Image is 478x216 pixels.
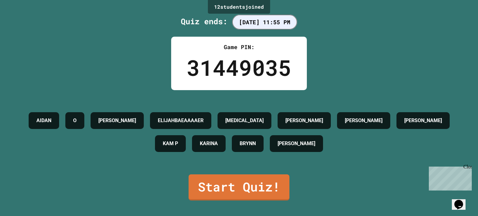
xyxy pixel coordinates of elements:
[285,117,323,124] h4: [PERSON_NAME]
[200,140,218,147] h4: KARINA
[452,191,472,210] iframe: chat widget
[73,117,77,124] h4: O
[225,117,264,124] h4: [MEDICAL_DATA]
[98,117,136,124] h4: [PERSON_NAME]
[345,117,382,124] h4: [PERSON_NAME]
[158,117,204,124] h4: ELIJAHBAEAAAAER
[232,15,297,30] span: [DATE] 11:55 PM
[187,43,291,51] div: Game PIN:
[36,117,51,124] h4: AIDAN
[2,2,43,39] div: Chat with us now!Close
[189,174,289,200] a: Start Quiz!
[187,51,291,84] div: 31449035
[426,164,472,191] iframe: chat widget
[404,117,442,124] h4: [PERSON_NAME]
[163,140,178,147] h4: KAM P
[181,16,297,27] div: Quiz ends:
[278,140,315,147] h4: [PERSON_NAME]
[240,140,256,147] h4: BRYNN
